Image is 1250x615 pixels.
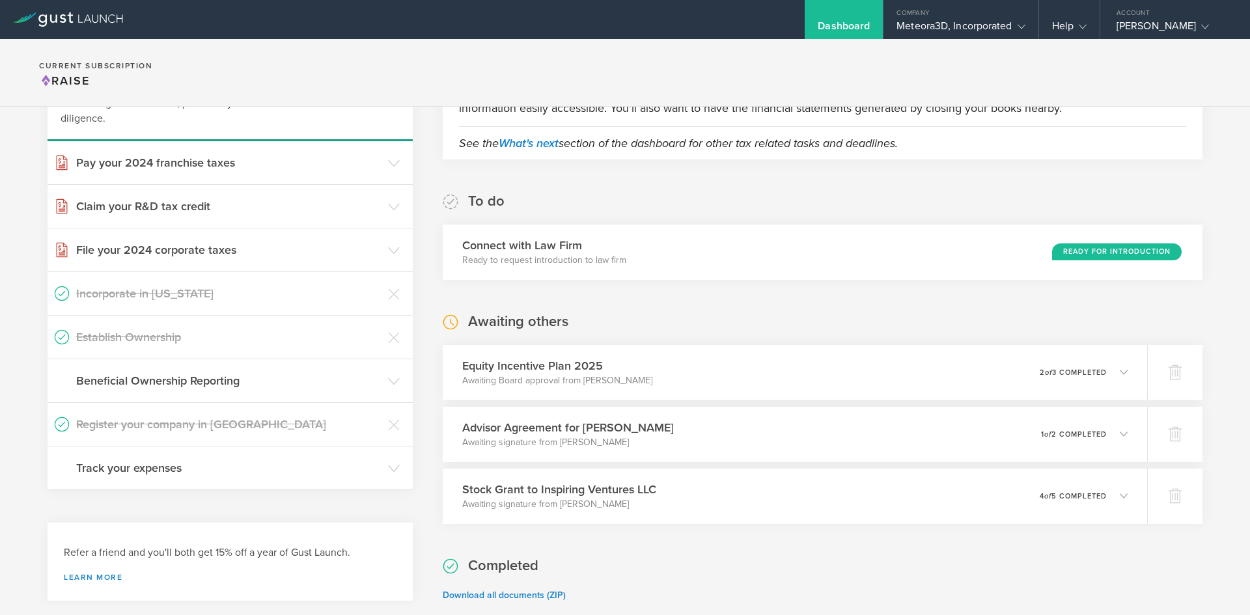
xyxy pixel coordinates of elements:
div: Ready for Introduction [1052,243,1182,260]
a: What's next [499,136,559,150]
div: Dashboard [818,20,870,39]
h3: Track your expenses [76,459,382,476]
em: of [1044,430,1051,439]
span: Raise [39,74,90,88]
h3: Register your company in [GEOGRAPHIC_DATA] [76,416,382,433]
div: Meteora3D, Incorporated [896,20,1025,39]
p: Ready to request introduction to law firm [462,254,626,267]
h3: Connect with Law Firm [462,237,626,254]
em: of [1045,368,1052,377]
p: Awaiting Board approval from [PERSON_NAME] [462,374,652,387]
p: Awaiting signature from [PERSON_NAME] [462,436,674,449]
h2: Completed [468,556,538,575]
a: Download all documents (ZIP) [443,590,566,601]
h2: Current Subscription [39,62,152,70]
div: Connect with Law FirmReady to request introduction to law firmReady for Introduction [443,225,1202,280]
h3: Claim your R&D tax credit [76,198,382,215]
em: See the section of the dashboard for other tax related tasks and deadlines. [459,136,898,150]
div: [PERSON_NAME] [1117,20,1227,39]
p: 2 3 completed [1040,369,1107,376]
h3: Advisor Agreement for [PERSON_NAME] [462,419,674,436]
h2: To do [468,192,505,211]
p: Awaiting signature from [PERSON_NAME] [462,498,656,511]
h3: Pay your 2024 franchise taxes [76,154,382,171]
h2: Awaiting others [468,312,568,331]
a: Learn more [64,573,396,581]
h3: Beneficial Ownership Reporting [76,372,382,389]
h3: Stock Grant to Inspiring Ventures LLC [462,481,656,498]
em: of [1044,492,1051,500]
h3: Establish Ownership [76,329,382,346]
h3: Incorporate in [US_STATE] [76,285,382,302]
h3: Equity Incentive Plan 2025 [462,357,652,374]
p: 4 5 completed [1040,493,1107,500]
h3: File your 2024 corporate taxes [76,241,382,258]
div: Help [1052,20,1087,39]
h3: Refer a friend and you'll both get 15% off a year of Gust Launch. [64,545,396,560]
p: 1 2 completed [1041,431,1107,438]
